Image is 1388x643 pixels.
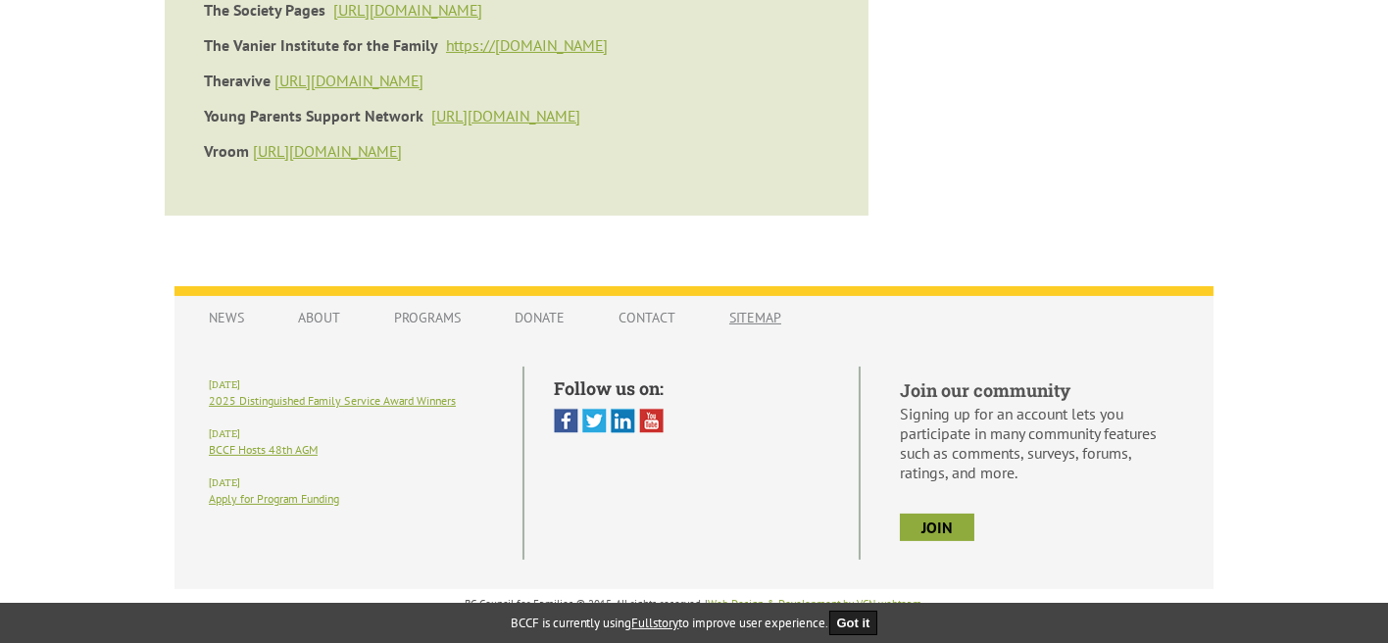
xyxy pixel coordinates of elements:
[204,141,249,161] strong: Vroom
[900,404,1179,482] p: Signing up for an account lets you participate in many community features such as comments, surve...
[204,35,438,55] strong: The Vanier Institute for the Family
[209,476,493,489] h6: [DATE]
[632,615,679,631] a: Fullstory
[204,106,423,125] strong: Young Parents Support Network
[209,442,318,457] a: BCCF Hosts 48th AGM
[374,299,480,336] a: Programs
[278,299,360,336] a: About
[829,611,878,635] button: Got it
[710,299,801,336] a: Sitemap
[495,299,584,336] a: Donate
[189,299,264,336] a: News
[209,393,456,408] a: 2025 Distinguished Family Service Award Winners
[446,35,495,55] a: https://
[495,35,608,55] a: [DOMAIN_NAME]
[582,409,607,433] img: Twitter
[204,71,271,90] strong: Theravive
[253,141,402,161] a: [URL][DOMAIN_NAME]
[708,597,921,611] a: Web Design & Development by VCN webteam
[639,409,664,433] img: You Tube
[274,71,423,90] a: [URL][DOMAIN_NAME]
[599,299,695,336] a: Contact
[900,378,1179,402] h5: Join our community
[174,597,1214,611] p: BC Council for Families © 2015, All rights reserved. | .
[209,427,493,440] h6: [DATE]
[611,409,635,433] img: Linked In
[900,514,974,541] a: join
[209,378,493,391] h6: [DATE]
[209,491,339,506] a: Apply for Program Funding
[431,106,580,125] a: [URL][DOMAIN_NAME]
[554,409,578,433] img: Facebook
[554,376,829,400] h5: Follow us on:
